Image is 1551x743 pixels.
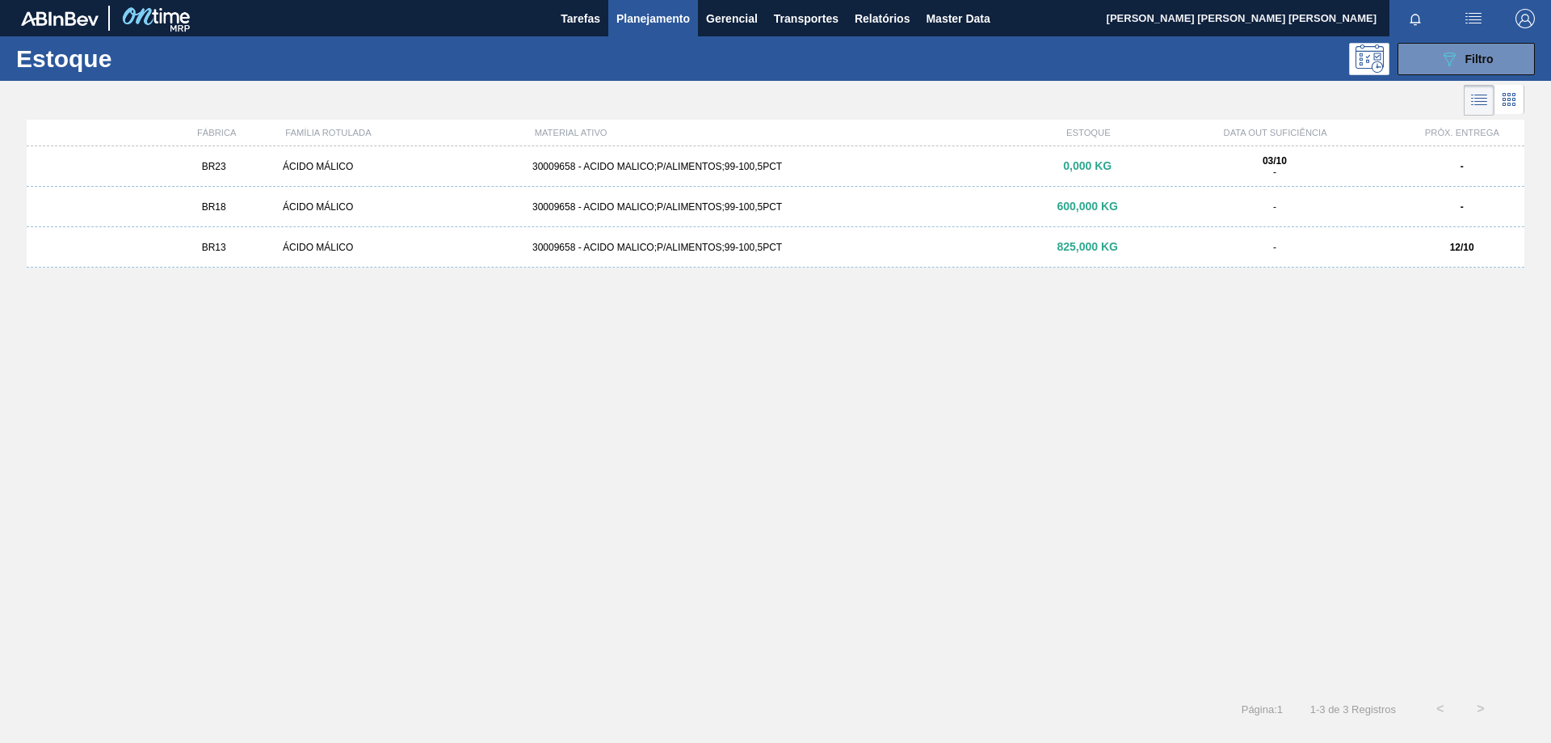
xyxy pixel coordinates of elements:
span: Gerencial [706,9,758,28]
span: BR23 [202,161,226,172]
h1: Estoque [16,49,258,68]
strong: - [1461,161,1464,172]
div: ÁCIDO MÁLICO [276,242,526,253]
div: MATERIAL ATIVO [528,128,1027,137]
span: 600,000 KG [1057,200,1118,213]
div: FÁBRICA [154,128,279,137]
div: 30009658 - ACIDO MALICO;P/ALIMENTOS;99-100,5PCT [526,161,1025,172]
div: ESTOQUE [1026,128,1150,137]
strong: - [1461,201,1464,213]
span: - [1273,167,1276,178]
img: Logout [1515,9,1535,28]
span: - [1273,242,1276,253]
div: Pogramando: nenhum usuário selecionado [1349,43,1389,75]
div: PRÓX. ENTREGA [1400,128,1524,137]
span: Planejamento [616,9,690,28]
strong: 03/10 [1263,155,1287,167]
button: > [1461,689,1501,729]
button: < [1420,689,1461,729]
div: ÁCIDO MÁLICO [276,161,526,172]
span: - [1273,201,1276,213]
span: BR18 [202,201,226,213]
span: Relatórios [855,9,910,28]
div: DATA OUT SUFICIÊNCIA [1150,128,1399,137]
div: ÁCIDO MÁLICO [276,201,526,213]
button: Notificações [1389,7,1441,30]
span: Filtro [1465,53,1494,65]
div: FAMÍLIA ROTULADA [279,128,528,137]
div: Visão em Lista [1464,85,1494,116]
span: 0,000 KG [1063,159,1112,172]
img: userActions [1464,9,1483,28]
span: Master Data [926,9,990,28]
span: Transportes [774,9,839,28]
button: Filtro [1398,43,1535,75]
span: Página : 1 [1242,703,1283,716]
div: Visão em Cards [1494,85,1524,116]
span: 825,000 KG [1057,240,1118,253]
span: 1 - 3 de 3 Registros [1307,703,1396,716]
strong: 12/10 [1450,242,1474,253]
span: BR13 [202,242,226,253]
div: 30009658 - ACIDO MALICO;P/ALIMENTOS;99-100,5PCT [526,201,1025,213]
div: 30009658 - ACIDO MALICO;P/ALIMENTOS;99-100,5PCT [526,242,1025,253]
img: TNhmsLtSVTkK8tSr43FrP2fwEKptu5GPRR3wAAAABJRU5ErkJggg== [21,11,99,26]
span: Tarefas [561,9,600,28]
